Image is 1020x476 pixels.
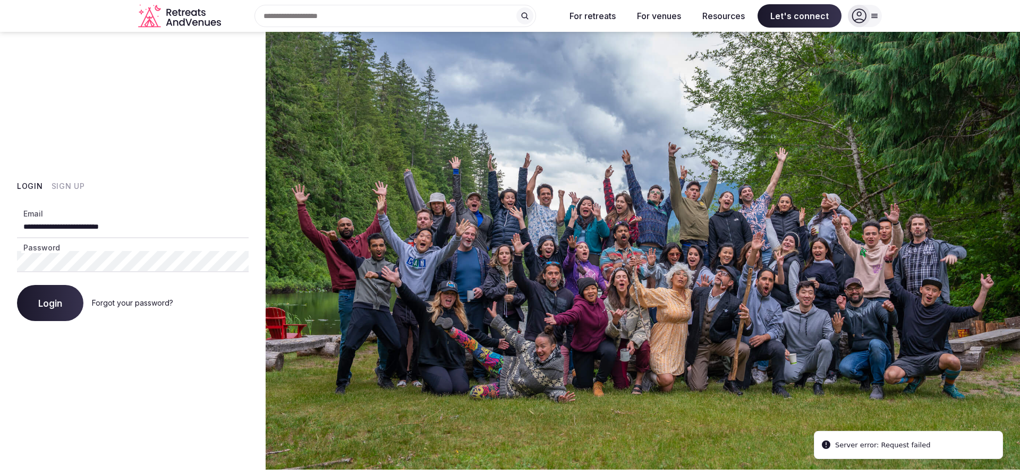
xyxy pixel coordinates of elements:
img: My Account Background [266,32,1020,470]
span: Login [38,298,62,308]
button: For venues [628,4,690,28]
a: Visit the homepage [138,4,223,28]
div: Server error: Request failed [835,440,930,451]
button: Resources [694,4,753,28]
button: Login [17,285,83,321]
svg: Retreats and Venues company logo [138,4,223,28]
button: Login [17,181,43,192]
span: Let's connect [758,4,841,28]
button: For retreats [561,4,624,28]
button: Sign Up [52,181,85,192]
a: Forgot your password? [92,298,173,307]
